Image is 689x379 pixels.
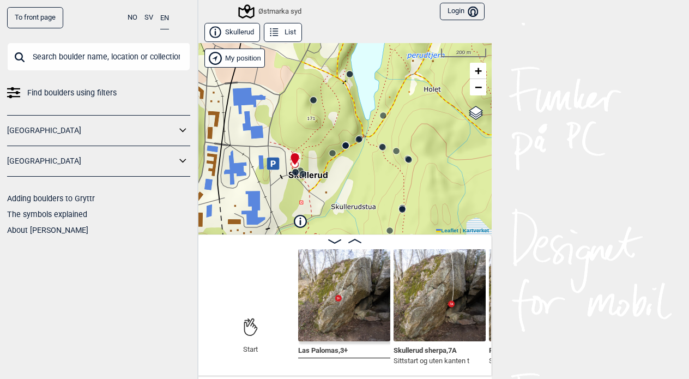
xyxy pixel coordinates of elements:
span: Palmyra , 5 Ψ 7A [489,344,534,354]
a: Adding boulders to Gryttr [7,194,95,203]
button: EN [160,7,169,29]
a: [GEOGRAPHIC_DATA] [7,153,176,169]
a: Find boulders using filters [7,85,190,101]
button: Login [440,3,485,21]
div: Østmarka syd [240,5,301,18]
img: Palmyra 210321 [489,249,581,341]
img: Las Palomas 210515 [298,249,390,341]
a: Layers [466,101,486,125]
span: + [475,64,482,77]
a: To front page [7,7,63,28]
a: Zoom out [470,79,486,95]
a: The symbols explained [7,210,87,219]
input: Search boulder name, location or collection [7,43,190,71]
button: Skullerud [204,23,260,42]
button: NO [128,7,137,28]
a: Zoom in [470,63,486,79]
span: − [475,80,482,94]
div: Show my position [204,49,265,68]
a: Kartverket [463,227,489,233]
span: Skullerud sherpa , 7A [394,344,457,354]
button: SV [144,7,153,28]
p: Stå. [489,356,534,366]
img: Skullerud sherpa 210325 [394,249,486,341]
p: Sittstart og uten kanten t [394,356,469,366]
div: 200 m [441,49,486,57]
span: Find boulders using filters [27,85,117,101]
a: [GEOGRAPHIC_DATA] [7,123,176,139]
a: About [PERSON_NAME] [7,226,88,234]
button: List [264,23,302,42]
span: Las Palomas , 3+ [298,344,348,354]
a: Leaflet [436,227,458,233]
span: | [460,227,461,233]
